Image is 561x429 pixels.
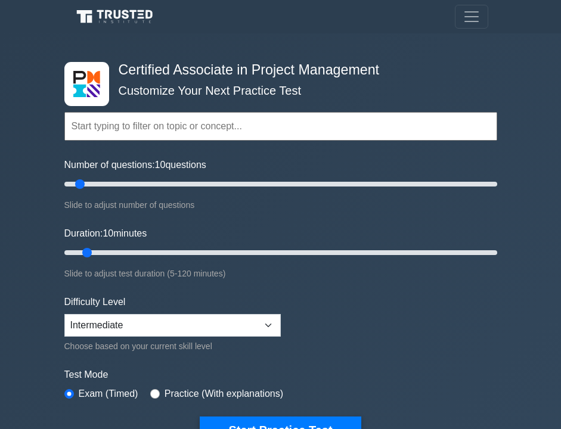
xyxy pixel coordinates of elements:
[64,226,147,241] label: Duration: minutes
[64,339,281,353] div: Choose based on your current skill level
[64,112,497,141] input: Start typing to filter on topic or concept...
[64,198,497,212] div: Slide to adjust number of questions
[64,295,126,309] label: Difficulty Level
[165,387,283,401] label: Practice (With explanations)
[155,160,166,170] span: 10
[114,62,439,79] h4: Certified Associate in Project Management
[455,5,488,29] button: Toggle navigation
[64,158,206,172] label: Number of questions: questions
[103,228,113,238] span: 10
[64,368,497,382] label: Test Mode
[64,266,497,281] div: Slide to adjust test duration (5-120 minutes)
[79,387,138,401] label: Exam (Timed)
